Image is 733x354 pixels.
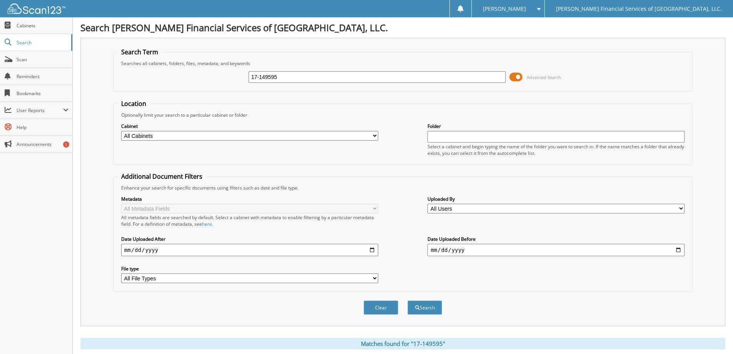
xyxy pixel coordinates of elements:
[17,22,68,29] span: Cabinets
[117,99,150,108] legend: Location
[556,7,722,11] span: [PERSON_NAME] Financial Services of [GEOGRAPHIC_DATA], LLC.
[17,107,63,114] span: User Reports
[17,56,68,63] span: Scan
[80,338,725,349] div: Matches found for "17-149595"
[117,172,206,181] legend: Additional Document Filters
[407,300,442,315] button: Search
[17,39,67,46] span: Search
[527,74,561,80] span: Advanced Search
[427,143,685,156] div: Select a cabinet and begin typing the name of the folder you want to search in. If the name match...
[80,21,725,34] h1: Search [PERSON_NAME] Financial Services of [GEOGRAPHIC_DATA], LLC.
[117,48,162,56] legend: Search Term
[121,244,378,256] input: start
[121,196,378,202] label: Metadata
[8,3,65,14] img: scan123-logo-white.svg
[17,73,68,80] span: Reminders
[117,112,688,118] div: Optionally limit your search to a particular cabinet or folder
[121,214,378,227] div: All metadata fields are searched by default. Select a cabinet with metadata to enable filtering b...
[427,244,685,256] input: end
[17,90,68,97] span: Bookmarks
[427,123,685,129] label: Folder
[202,221,212,227] a: here
[117,185,688,191] div: Enhance your search for specific documents using filters such as date and file type.
[364,300,398,315] button: Clear
[63,141,69,148] div: 1
[121,123,378,129] label: Cabinet
[117,60,688,67] div: Searches all cabinets, folders, files, metadata, and keywords
[17,124,68,131] span: Help
[17,141,68,148] span: Announcements
[121,236,378,242] label: Date Uploaded After
[427,236,685,242] label: Date Uploaded Before
[427,196,685,202] label: Uploaded By
[483,7,526,11] span: [PERSON_NAME]
[121,265,378,272] label: File type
